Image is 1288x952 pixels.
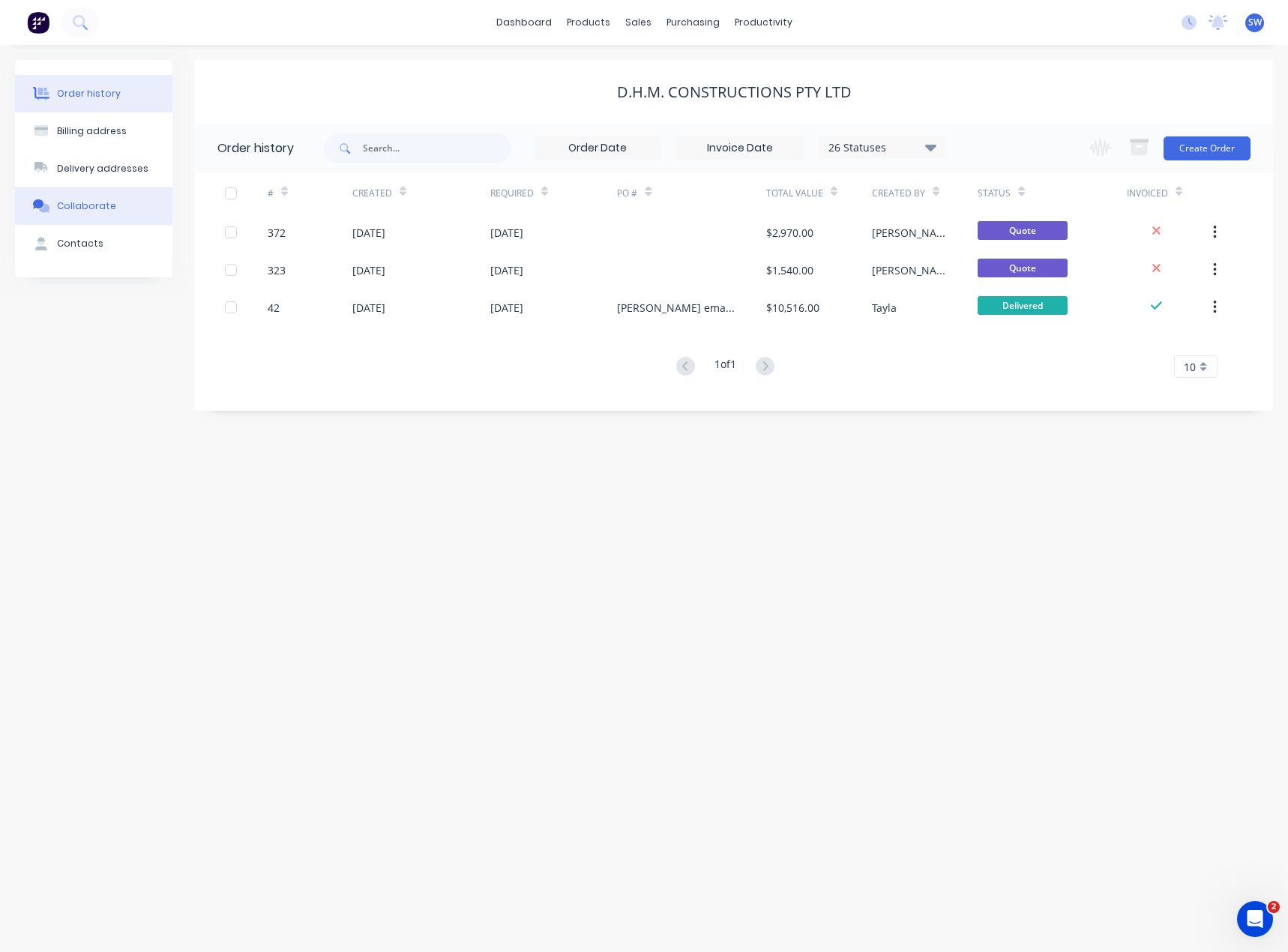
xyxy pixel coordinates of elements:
[766,187,823,200] div: Total Value
[1127,172,1212,214] div: Invoiced
[57,199,116,213] div: Collaborate
[27,11,49,34] img: Factory
[352,300,385,316] div: [DATE]
[766,300,819,316] div: $10,516.00
[268,172,352,214] div: #
[268,262,286,278] div: 323
[490,262,523,278] div: [DATE]
[1268,901,1280,913] span: 2
[872,172,978,214] div: Created By
[766,172,872,214] div: Total Value
[268,187,274,200] div: #
[1248,16,1262,29] span: SW
[15,112,172,150] button: Billing address
[978,296,1068,315] span: Delivered
[978,221,1068,240] span: Quote
[490,300,523,316] div: [DATE]
[217,139,294,157] div: Order history
[978,172,1126,214] div: Status
[872,187,925,200] div: Created By
[559,11,618,34] div: products
[617,172,765,214] div: PO #
[1164,136,1251,160] button: Create Order
[352,172,490,214] div: Created
[677,137,803,160] input: Invoice Date
[490,172,618,214] div: Required
[617,83,852,101] div: D.H.M. Constructions Pty Ltd
[872,262,948,278] div: [PERSON_NAME]
[1184,359,1196,375] span: 10
[766,225,813,241] div: $2,970.00
[268,300,280,316] div: 42
[617,187,637,200] div: PO #
[872,225,948,241] div: [PERSON_NAME]
[352,262,385,278] div: [DATE]
[57,162,148,175] div: Delivery addresses
[714,356,736,378] div: 1 of 1
[352,225,385,241] div: [DATE]
[490,187,534,200] div: Required
[618,11,659,34] div: sales
[490,225,523,241] div: [DATE]
[1237,901,1273,937] iframe: Intercom live chat
[978,187,1011,200] div: Status
[659,11,727,34] div: purchasing
[57,87,121,100] div: Order history
[15,75,172,112] button: Order history
[352,187,392,200] div: Created
[535,137,660,160] input: Order Date
[15,187,172,225] button: Collaborate
[15,225,172,262] button: Contacts
[363,133,511,163] input: Search...
[727,11,800,34] div: productivity
[15,150,172,187] button: Delivery addresses
[268,225,286,241] div: 372
[978,259,1068,277] span: Quote
[617,300,735,316] div: [PERSON_NAME] email 23/06
[489,11,559,34] a: dashboard
[1127,187,1168,200] div: Invoiced
[872,300,897,316] div: Tayla
[819,139,945,156] div: 26 Statuses
[57,237,103,250] div: Contacts
[57,124,127,138] div: Billing address
[766,262,813,278] div: $1,540.00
